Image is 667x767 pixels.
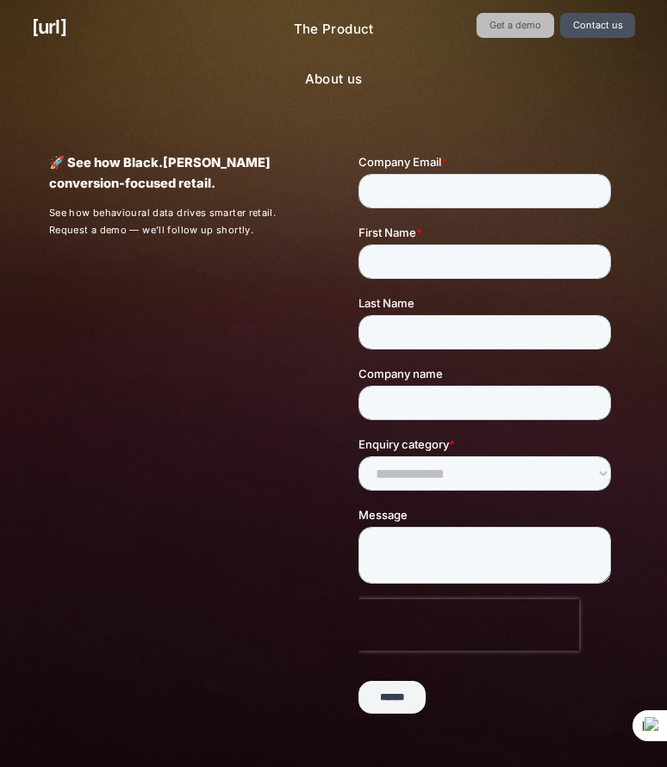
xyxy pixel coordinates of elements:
[32,13,66,41] a: [URL]
[49,205,309,238] p: See how behavioural data drives smarter retail. Request a demo — we’ll follow up shortly.
[280,13,388,46] a: The Product
[560,13,635,38] a: Contact us
[477,13,553,38] a: Get a demo
[358,153,618,728] iframe: Form 1
[291,63,377,96] a: About us
[49,153,309,195] p: 🚀 See how Black.[PERSON_NAME] conversion-focused retail.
